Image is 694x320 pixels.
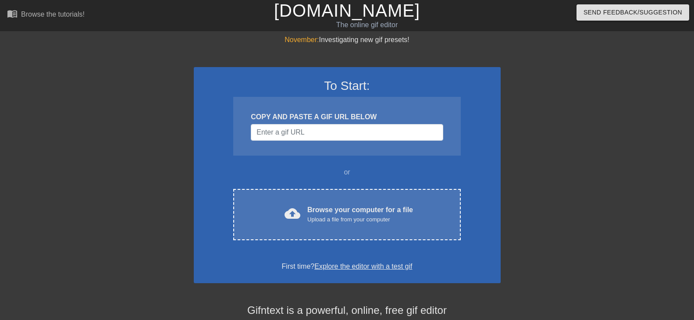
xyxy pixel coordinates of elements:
[577,4,689,21] button: Send Feedback/Suggestion
[314,263,412,270] a: Explore the editor with a test gif
[285,36,319,43] span: November:
[205,261,489,272] div: First time?
[236,20,498,30] div: The online gif editor
[21,11,85,18] div: Browse the tutorials!
[251,112,443,122] div: COPY AND PASTE A GIF URL BELOW
[194,35,501,45] div: Investigating new gif presets!
[217,167,478,178] div: or
[274,1,420,20] a: [DOMAIN_NAME]
[251,124,443,141] input: Username
[307,215,413,224] div: Upload a file from your computer
[307,205,413,224] div: Browse your computer for a file
[285,206,300,221] span: cloud_upload
[7,8,85,22] a: Browse the tutorials!
[584,7,682,18] span: Send Feedback/Suggestion
[7,8,18,19] span: menu_book
[194,304,501,317] h4: Gifntext is a powerful, online, free gif editor
[205,78,489,93] h3: To Start:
